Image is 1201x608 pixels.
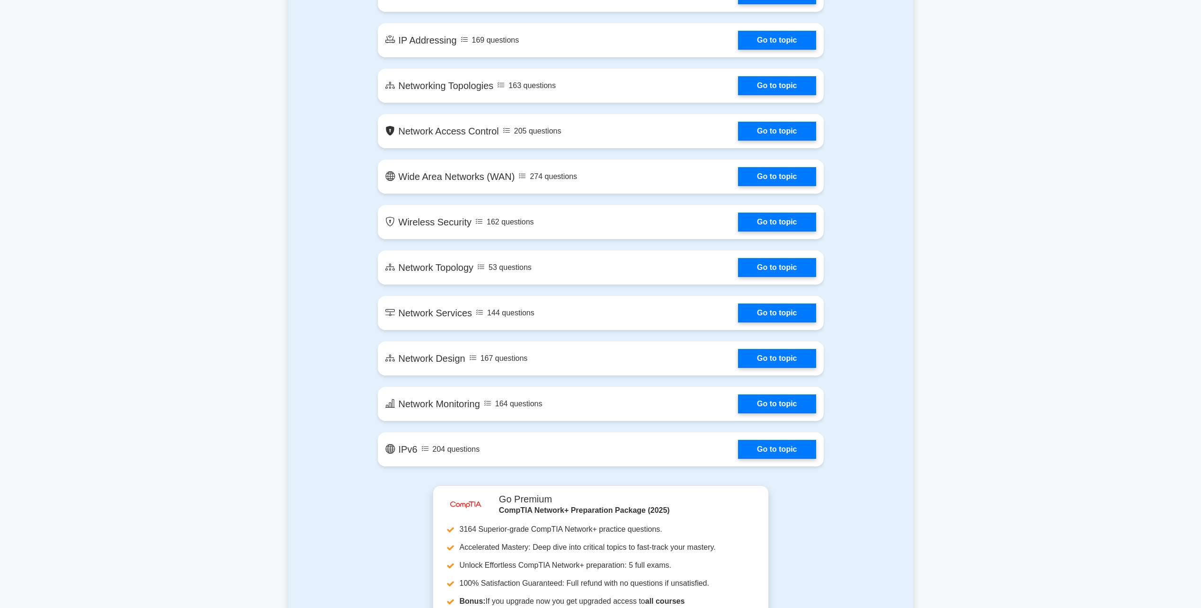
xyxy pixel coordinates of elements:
a: Go to topic [738,167,816,186]
a: Go to topic [738,258,816,277]
a: Go to topic [738,213,816,232]
a: Go to topic [738,31,816,50]
a: Go to topic [738,304,816,322]
a: Go to topic [738,349,816,368]
a: Go to topic [738,122,816,141]
a: Go to topic [738,440,816,459]
a: Go to topic [738,394,816,413]
a: Go to topic [738,76,816,95]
